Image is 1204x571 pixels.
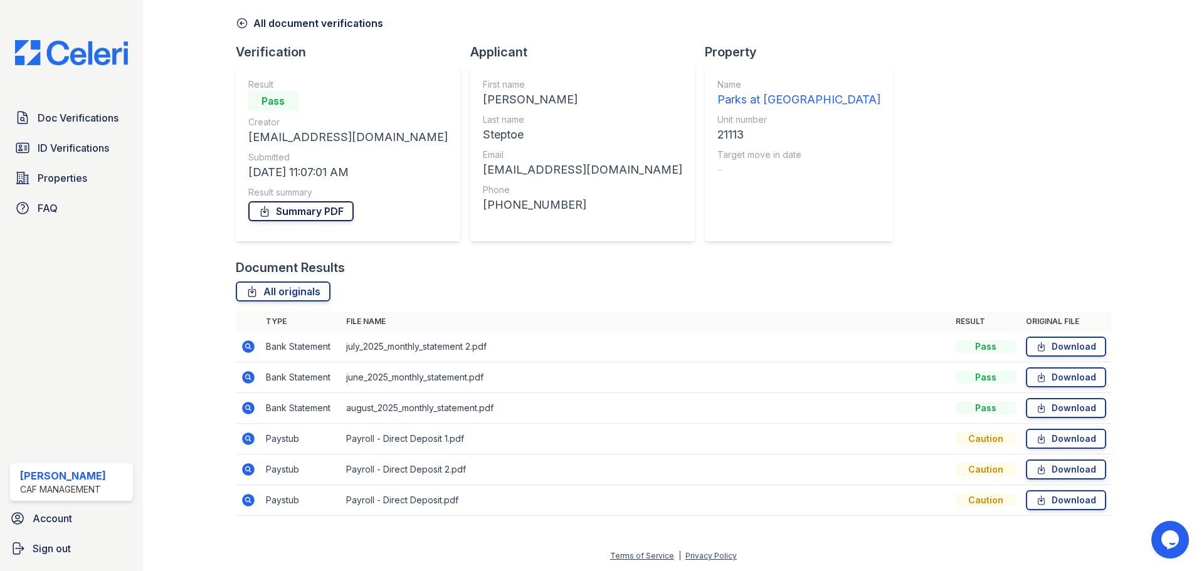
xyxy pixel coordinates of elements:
[717,78,880,91] div: Name
[248,116,448,128] div: Creator
[483,196,682,214] div: [PHONE_NUMBER]
[341,454,951,485] td: Payroll - Direct Deposit 2.pdf
[341,485,951,516] td: Payroll - Direct Deposit.pdf
[483,184,682,196] div: Phone
[261,332,341,362] td: Bank Statement
[5,506,138,531] a: Account
[483,91,682,108] div: [PERSON_NAME]
[717,78,880,108] a: Name Parks at [GEOGRAPHIC_DATA]
[38,110,119,125] span: Doc Verifications
[717,149,880,161] div: Target move in date
[261,362,341,393] td: Bank Statement
[248,164,448,181] div: [DATE] 11:07:01 AM
[717,126,880,144] div: 21113
[483,149,682,161] div: Email
[10,196,133,221] a: FAQ
[483,113,682,126] div: Last name
[1026,337,1106,357] a: Download
[1021,312,1111,332] th: Original file
[248,78,448,91] div: Result
[1151,521,1191,558] iframe: chat widget
[717,113,880,126] div: Unit number
[248,128,448,146] div: [EMAIL_ADDRESS][DOMAIN_NAME]
[33,511,72,526] span: Account
[1026,429,1106,449] a: Download
[951,312,1021,332] th: Result
[341,393,951,424] td: august_2025_monthly_statement.pdf
[956,432,1016,445] div: Caution
[248,91,298,111] div: Pass
[38,170,87,186] span: Properties
[236,259,345,276] div: Document Results
[956,371,1016,384] div: Pass
[236,281,330,301] a: All originals
[236,16,383,31] a: All document verifications
[956,463,1016,476] div: Caution
[483,161,682,179] div: [EMAIL_ADDRESS][DOMAIN_NAME]
[956,494,1016,506] div: Caution
[483,126,682,144] div: Steptoe
[33,541,71,556] span: Sign out
[470,43,705,61] div: Applicant
[38,201,58,216] span: FAQ
[5,536,138,561] a: Sign out
[236,43,470,61] div: Verification
[1026,490,1106,510] a: Download
[705,43,903,61] div: Property
[610,551,674,560] a: Terms of Service
[261,393,341,424] td: Bank Statement
[20,483,106,496] div: CAF Management
[1026,398,1106,418] a: Download
[717,161,880,179] div: -
[261,485,341,516] td: Paystub
[38,140,109,155] span: ID Verifications
[10,105,133,130] a: Doc Verifications
[341,424,951,454] td: Payroll - Direct Deposit 1.pdf
[10,165,133,191] a: Properties
[248,201,354,221] a: Summary PDF
[717,91,880,108] div: Parks at [GEOGRAPHIC_DATA]
[10,135,133,160] a: ID Verifications
[261,424,341,454] td: Paystub
[261,454,341,485] td: Paystub
[1026,459,1106,479] a: Download
[679,551,681,560] div: |
[956,402,1016,414] div: Pass
[956,340,1016,353] div: Pass
[341,362,951,393] td: june_2025_monthly_statement.pdf
[5,40,138,65] img: CE_Logo_Blue-a8612792a0a2168367f1c8372b55b34899dd931a85d93a1a3d3e32e68fde9ad4.png
[1026,367,1106,387] a: Download
[483,78,682,91] div: First name
[248,186,448,199] div: Result summary
[20,468,106,483] div: [PERSON_NAME]
[341,312,951,332] th: File name
[248,151,448,164] div: Submitted
[261,312,341,332] th: Type
[341,332,951,362] td: july_2025_monthly_statement 2.pdf
[685,551,737,560] a: Privacy Policy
